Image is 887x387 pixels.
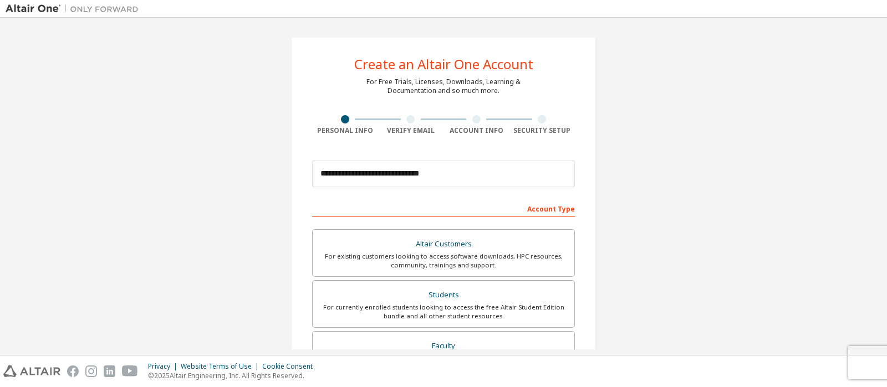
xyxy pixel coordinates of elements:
[312,126,378,135] div: Personal Info
[122,365,138,377] img: youtube.svg
[312,199,575,217] div: Account Type
[3,365,60,377] img: altair_logo.svg
[181,362,262,371] div: Website Terms of Use
[104,365,115,377] img: linkedin.svg
[319,236,568,252] div: Altair Customers
[378,126,444,135] div: Verify Email
[443,126,509,135] div: Account Info
[366,78,521,95] div: For Free Trials, Licenses, Downloads, Learning & Documentation and so much more.
[262,362,319,371] div: Cookie Consent
[354,58,533,71] div: Create an Altair One Account
[319,303,568,321] div: For currently enrolled students looking to access the free Altair Student Edition bundle and all ...
[85,365,97,377] img: instagram.svg
[148,362,181,371] div: Privacy
[67,365,79,377] img: facebook.svg
[319,338,568,354] div: Faculty
[319,287,568,303] div: Students
[509,126,575,135] div: Security Setup
[6,3,144,14] img: Altair One
[148,371,319,380] p: © 2025 Altair Engineering, Inc. All Rights Reserved.
[319,252,568,270] div: For existing customers looking to access software downloads, HPC resources, community, trainings ...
